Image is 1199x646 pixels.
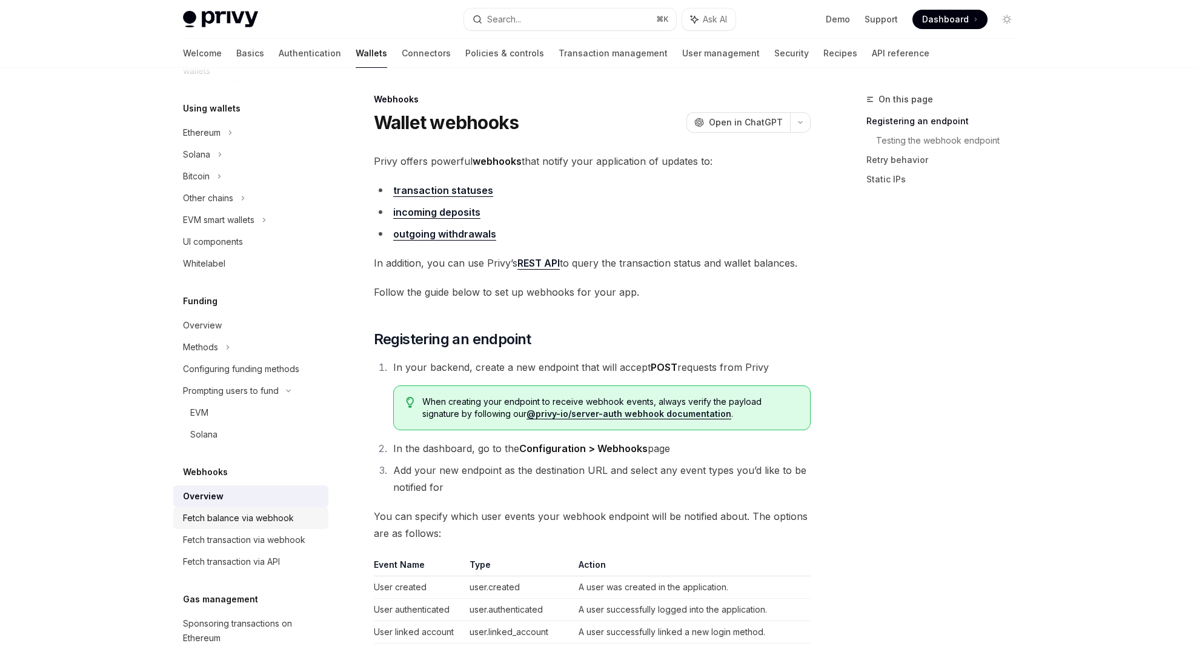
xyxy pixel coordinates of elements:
[183,554,280,569] div: Fetch transaction via API
[559,39,668,68] a: Transaction management
[183,169,210,184] div: Bitcoin
[465,621,574,644] td: user.linked_account
[574,621,811,644] td: A user successfully linked a new login method.
[402,39,451,68] a: Connectors
[393,228,496,241] a: outgoing withdrawals
[422,396,797,420] span: When creating your endpoint to receive webhook events, always verify the payload signature by fol...
[526,408,731,419] a: @privy-io/server-auth webhook documentation
[183,125,221,140] div: Ethereum
[374,559,465,576] th: Event Name
[656,15,669,24] span: ⌘ K
[922,13,969,25] span: Dashboard
[183,191,233,205] div: Other chains
[393,464,806,493] span: Add your new endpoint as the destination URL and select any event types you’d like to be notified...
[682,39,760,68] a: User management
[651,361,677,373] strong: POST
[406,397,414,408] svg: Tip
[183,294,218,308] h5: Funding
[173,231,328,253] a: UI components
[866,150,1026,170] a: Retry behavior
[183,318,222,333] div: Overview
[173,253,328,275] a: Whitelabel
[574,559,811,576] th: Action
[393,442,670,455] span: In the dashboard, go to the page
[173,358,328,380] a: Configuring funding methods
[173,507,328,529] a: Fetch balance via webhook
[682,8,736,30] button: Ask AI
[826,13,850,25] a: Demo
[374,153,811,170] span: Privy offers powerful that notify your application of updates to:
[173,529,328,551] a: Fetch transaction via webhook
[183,101,241,116] h5: Using wallets
[173,485,328,507] a: Overview
[183,533,305,547] div: Fetch transaction via webhook
[183,256,225,271] div: Whitelabel
[190,405,208,420] div: EVM
[183,147,210,162] div: Solana
[393,361,769,373] span: In your backend, create a new endpoint that will accept requests from Privy
[823,39,857,68] a: Recipes
[374,284,811,301] span: Follow the guide below to set up webhooks for your app.
[774,39,809,68] a: Security
[878,92,933,107] span: On this page
[574,599,811,621] td: A user successfully logged into the application.
[374,508,811,542] span: You can specify which user events your webhook endpoint will be notified about. The options are a...
[183,362,299,376] div: Configuring funding methods
[487,12,521,27] div: Search...
[703,13,727,25] span: Ask AI
[374,112,519,133] h1: Wallet webhooks
[866,170,1026,189] a: Static IPs
[473,155,522,167] strong: webhooks
[173,402,328,424] a: EVM
[465,39,544,68] a: Policies & controls
[374,255,811,271] span: In addition, you can use Privy’s to query the transaction status and wallet balances.
[393,184,493,197] a: transaction statuses
[872,39,929,68] a: API reference
[173,315,328,336] a: Overview
[183,235,243,249] div: UI components
[374,93,811,105] div: Webhooks
[183,489,224,504] div: Overview
[279,39,341,68] a: Authentication
[356,39,387,68] a: Wallets
[709,116,783,128] span: Open in ChatGPT
[686,112,790,133] button: Open in ChatGPT
[183,39,222,68] a: Welcome
[912,10,988,29] a: Dashboard
[465,559,574,576] th: Type
[190,427,218,442] div: Solana
[183,213,254,227] div: EVM smart wallets
[866,112,1026,131] a: Registering an endpoint
[517,257,560,270] a: REST API
[997,10,1017,29] button: Toggle dark mode
[173,424,328,445] a: Solana
[374,576,465,599] td: User created
[183,616,321,645] div: Sponsoring transactions on Ethereum
[464,8,676,30] button: Search...⌘K
[519,442,648,455] strong: Configuration > Webhooks
[374,621,465,644] td: User linked account
[183,384,279,398] div: Prompting users to fund
[465,599,574,621] td: user.authenticated
[876,131,1026,150] a: Testing the webhook endpoint
[183,511,294,525] div: Fetch balance via webhook
[183,11,258,28] img: light logo
[374,330,531,349] span: Registering an endpoint
[465,576,574,599] td: user.created
[374,599,465,621] td: User authenticated
[393,206,480,219] a: incoming deposits
[236,39,264,68] a: Basics
[183,465,228,479] h5: Webhooks
[173,551,328,573] a: Fetch transaction via API
[183,592,258,607] h5: Gas management
[865,13,898,25] a: Support
[574,576,811,599] td: A user was created in the application.
[183,340,218,355] div: Methods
